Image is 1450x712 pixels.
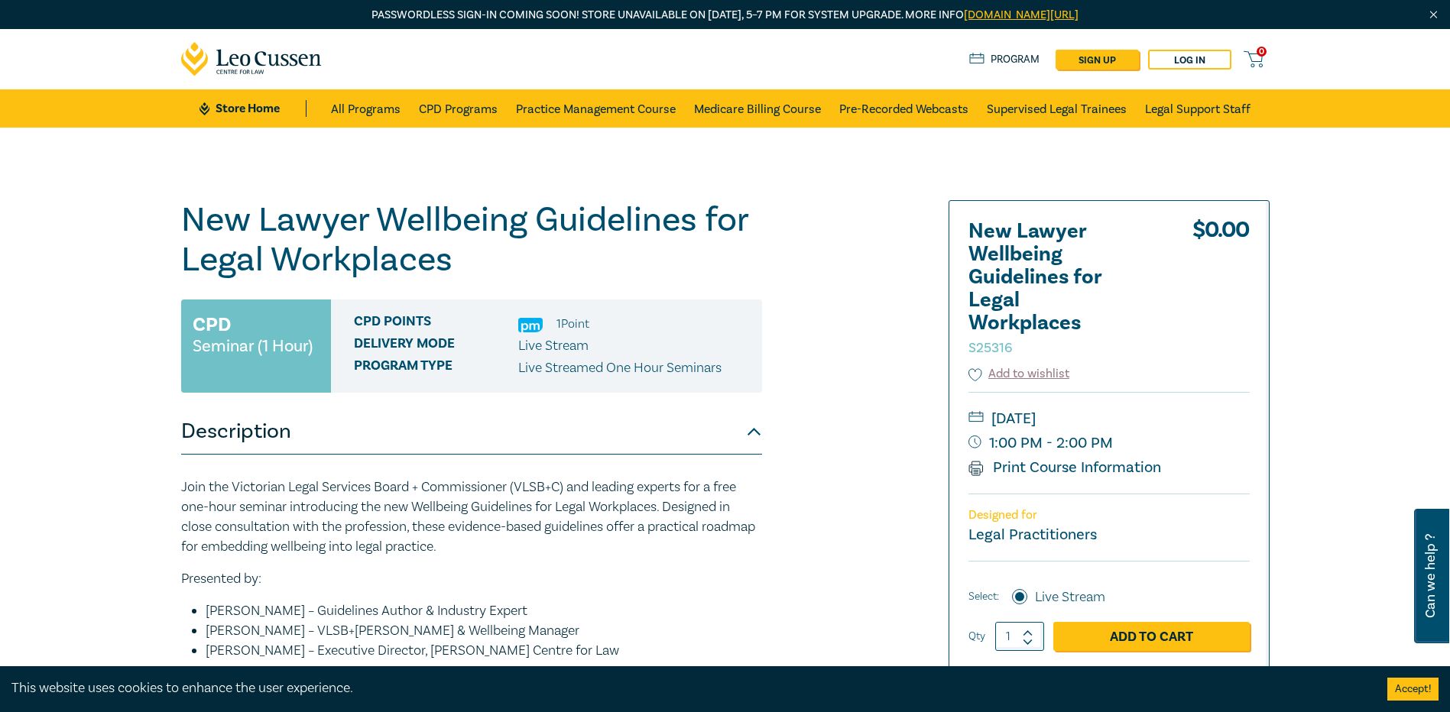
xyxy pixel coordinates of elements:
small: Seminar (1 Hour) [193,338,313,354]
a: Add to Cart [1053,622,1250,651]
li: [PERSON_NAME] – VLSB+[PERSON_NAME] & Wellbeing Manager [206,621,762,641]
label: Live Stream [1035,587,1105,607]
a: Log in [1148,50,1231,70]
a: Medicare Billing Course [694,89,821,128]
h2: New Lawyer Wellbeing Guidelines for Legal Workplaces [968,220,1137,358]
div: $ 0.00 [1192,220,1250,365]
a: Pre-Recorded Webcasts [839,89,968,128]
a: Store Home [199,100,306,117]
span: Can we help ? [1423,518,1438,634]
button: Accept cookies [1387,678,1439,701]
span: Program type [354,358,518,378]
img: Practice Management & Business Skills [518,318,543,332]
span: Select: [968,588,999,605]
small: 1:00 PM - 2:00 PM [968,431,1250,455]
small: Legal Practitioners [968,525,1097,545]
li: [PERSON_NAME] – Guidelines Author & Industry Expert [206,601,762,621]
h1: New Lawyer Wellbeing Guidelines for Legal Workplaces [181,200,762,280]
div: This website uses cookies to enhance the user experience. [11,678,1364,698]
span: Live Stream [518,337,589,354]
p: Join the Victorian Legal Services Board + Commissioner (VLSB+C) and leading experts for a free on... [181,477,762,557]
label: Qty [968,628,985,645]
p: Live Streamed One Hour Seminars [518,358,722,378]
a: Legal Support Staff [1145,89,1251,128]
span: CPD Points [354,314,518,334]
a: sign up [1056,50,1139,70]
small: S25316 [968,339,1012,357]
a: Supervised Legal Trainees [987,89,1127,128]
p: Presented by: [181,569,762,589]
li: [PERSON_NAME] – Executive Director, [PERSON_NAME] Centre for Law [206,641,762,661]
a: Program [969,51,1040,68]
a: CPD Programs [419,89,498,128]
span: 0 [1257,47,1267,57]
a: [DOMAIN_NAME][URL] [964,8,1079,22]
input: 1 [995,622,1044,651]
p: Designed for [968,508,1250,523]
small: [DATE] [968,406,1250,431]
button: Add to wishlist [968,365,1070,383]
a: Practice Management Course [516,89,676,128]
h3: CPD [193,311,231,338]
a: All Programs [331,89,401,128]
a: Print Course Information [968,458,1162,477]
p: Passwordless sign-in coming soon! Store unavailable on [DATE], 5–7 PM for system upgrade. More info [181,7,1270,24]
button: Description [181,409,762,455]
img: Close [1427,8,1440,21]
li: 1 Point [556,314,589,334]
span: Delivery Mode [354,336,518,356]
